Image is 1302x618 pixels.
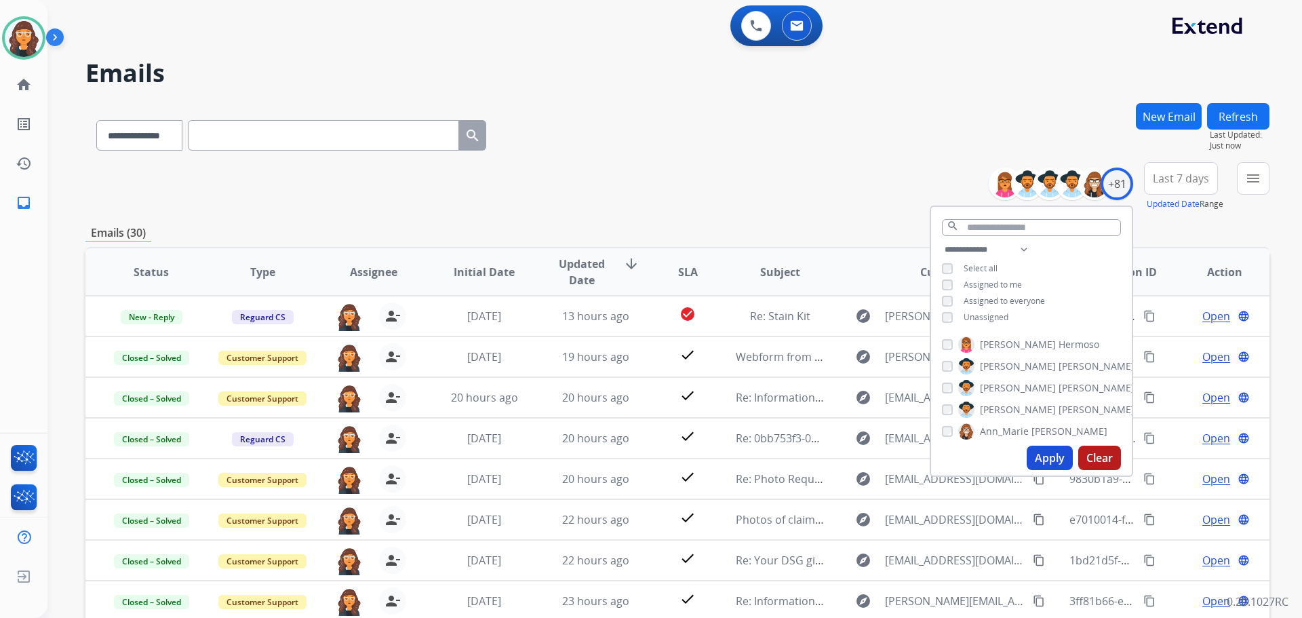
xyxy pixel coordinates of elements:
[350,264,397,280] span: Assignee
[467,431,501,446] span: [DATE]
[885,511,1025,528] span: [EMAIL_ADDRESS][DOMAIN_NAME]
[1027,446,1073,470] button: Apply
[562,553,629,568] span: 22 hours ago
[1238,351,1250,363] mat-icon: language
[885,593,1025,609] span: [PERSON_NAME][EMAIL_ADDRESS][DOMAIN_NAME]
[114,554,189,568] span: Closed – Solved
[750,309,810,324] span: Re: Stain Kit
[1207,103,1269,130] button: Refresh
[855,593,871,609] mat-icon: explore
[1210,140,1269,151] span: Just now
[562,431,629,446] span: 20 hours ago
[336,303,363,331] img: agent-avatar
[1158,248,1269,296] th: Action
[114,391,189,406] span: Closed – Solved
[1143,554,1156,566] mat-icon: content_copy
[1143,473,1156,485] mat-icon: content_copy
[562,390,629,405] span: 20 hours ago
[855,552,871,568] mat-icon: explore
[1202,349,1230,365] span: Open
[218,351,307,365] span: Customer Support
[218,554,307,568] span: Customer Support
[1101,168,1133,200] div: +81
[920,264,973,280] span: Customer
[679,347,696,363] mat-icon: check
[562,309,629,324] span: 13 hours ago
[1202,552,1230,568] span: Open
[85,225,151,242] p: Emails (30)
[1069,553,1274,568] span: 1bd21d5f-bcf3-441d-b067-9cd9f74e7e00
[562,512,629,527] span: 22 hours ago
[467,471,501,486] span: [DATE]
[678,264,698,280] span: SLA
[1227,594,1288,610] p: 0.20.1027RC
[16,116,32,132] mat-icon: list_alt
[1059,381,1135,395] span: [PERSON_NAME]
[451,390,518,405] span: 20 hours ago
[623,256,639,272] mat-icon: arrow_downward
[1136,103,1202,130] button: New Email
[384,593,401,609] mat-icon: person_remove
[114,351,189,365] span: Closed – Solved
[467,512,501,527] span: [DATE]
[1143,432,1156,444] mat-icon: content_copy
[736,512,878,527] span: Photos of claim with invoice
[114,432,189,446] span: Closed – Solved
[384,552,401,568] mat-icon: person_remove
[1033,554,1045,566] mat-icon: content_copy
[218,391,307,406] span: Customer Support
[1069,512,1275,527] span: e7010014-fb45-43a6-a7ed-a76c09bbef61
[562,594,629,609] span: 23 hours ago
[1031,425,1107,438] span: [PERSON_NAME]
[760,264,800,280] span: Subject
[336,425,363,453] img: agent-avatar
[1245,170,1261,187] mat-icon: menu
[1238,432,1250,444] mat-icon: language
[855,511,871,528] mat-icon: explore
[1202,389,1230,406] span: Open
[980,425,1029,438] span: Ann_Marie
[1143,595,1156,607] mat-icon: content_copy
[16,155,32,172] mat-icon: history
[1238,391,1250,404] mat-icon: language
[1202,593,1230,609] span: Open
[679,306,696,322] mat-icon: check_circle
[384,471,401,487] mat-icon: person_remove
[1069,594,1269,609] span: 3ff81b66-e6ef-42c3-ab3b-a10a5e50f8a1
[1202,471,1230,487] span: Open
[1033,595,1045,607] mat-icon: content_copy
[1147,199,1200,210] button: Updated Date
[736,431,961,446] span: Re: 0bb753f3-08dd-4549-9a84-46f614a0605d
[1069,471,1277,486] span: 9830b1a9-2afd-46e6-a0f9-d5d10edddc32
[885,389,1025,406] span: [EMAIL_ADDRESS][DOMAIN_NAME]
[1202,511,1230,528] span: Open
[679,469,696,485] mat-icon: check
[467,309,501,324] span: [DATE]
[1059,338,1099,351] span: Hermoso
[736,390,858,405] span: Re: Information Needed
[250,264,275,280] span: Type
[16,77,32,93] mat-icon: home
[1238,473,1250,485] mat-icon: language
[885,552,1025,568] span: [EMAIL_ADDRESS][DOMAIN_NAME]
[336,506,363,535] img: agent-avatar
[1143,351,1156,363] mat-icon: content_copy
[1059,403,1135,417] span: [PERSON_NAME]
[964,311,1008,323] span: Unassigned
[1238,310,1250,322] mat-icon: language
[980,381,1056,395] span: [PERSON_NAME]
[336,465,363,494] img: agent-avatar
[1202,308,1230,324] span: Open
[1144,162,1218,195] button: Last 7 days
[980,338,1056,351] span: [PERSON_NAME]
[679,428,696,444] mat-icon: check
[1202,430,1230,446] span: Open
[1078,446,1121,470] button: Clear
[467,594,501,609] span: [DATE]
[1238,514,1250,526] mat-icon: language
[562,471,629,486] span: 20 hours ago
[467,553,501,568] span: [DATE]
[232,310,294,324] span: Reguard CS
[114,595,189,609] span: Closed – Solved
[679,591,696,607] mat-icon: check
